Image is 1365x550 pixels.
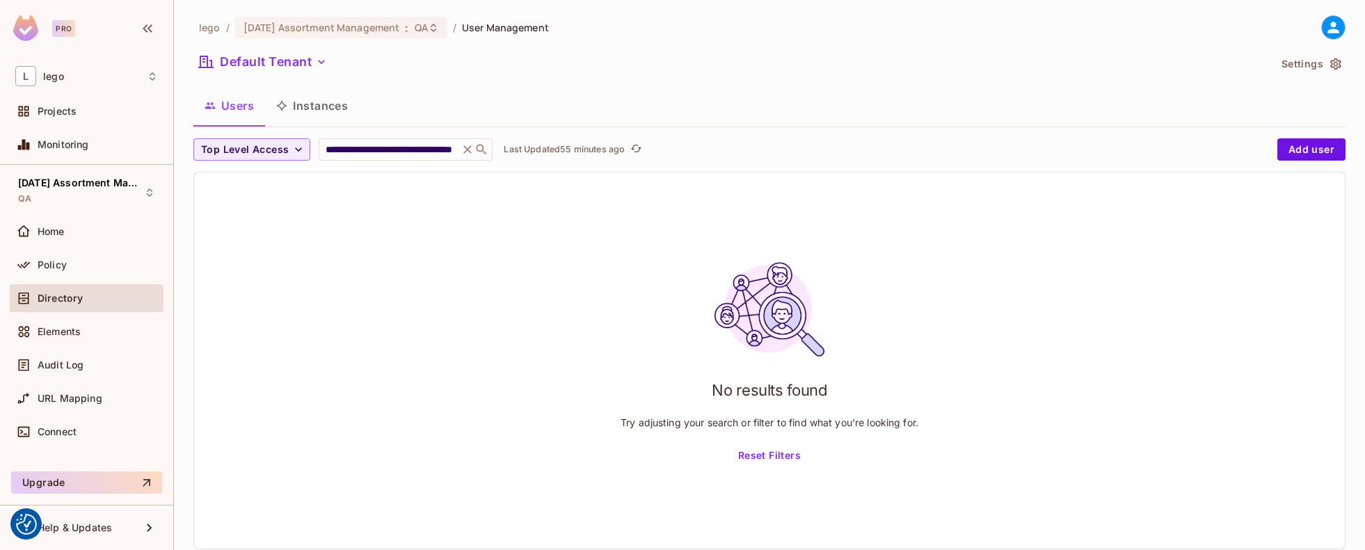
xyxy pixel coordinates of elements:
li: / [453,21,456,34]
button: Default Tenant [193,51,333,73]
img: Revisit consent button [16,514,37,535]
button: Settings [1276,53,1346,75]
span: [DATE] Assortment Management [244,21,400,34]
span: Audit Log [38,359,83,371]
button: Instances [265,88,359,123]
span: Directory [38,293,83,304]
button: Users [193,88,265,123]
span: Elements [38,326,81,337]
button: Top Level Access [193,138,310,161]
p: Last Updated 55 minutes ago [504,144,625,155]
span: Monitoring [38,139,89,150]
span: Help & Updates [38,522,112,533]
span: URL Mapping [38,393,102,404]
li: / [226,21,230,34]
div: Pro [52,20,75,37]
span: User Management [462,21,549,34]
span: Click to refresh data [625,141,644,158]
span: the active workspace [199,21,221,34]
button: Add user [1277,138,1346,161]
span: QA [415,21,428,34]
span: L [15,66,36,86]
p: Try adjusting your search or filter to find what you’re looking for. [621,416,918,429]
img: SReyMgAAAABJRU5ErkJggg== [13,15,38,41]
span: refresh [630,143,642,156]
button: refresh [628,141,644,158]
button: Upgrade [11,471,162,494]
span: Policy [38,259,67,270]
h1: No results found [712,380,827,401]
span: : [404,22,409,33]
span: Projects [38,106,77,117]
span: Connect [38,426,77,437]
button: Consent Preferences [16,514,37,535]
span: [DATE] Assortment Management [18,177,143,188]
span: Top Level Access [201,141,289,159]
span: Home [38,226,65,237]
button: Reset Filters [733,444,806,467]
span: QA [18,193,31,204]
span: Workspace: lego [43,71,64,82]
